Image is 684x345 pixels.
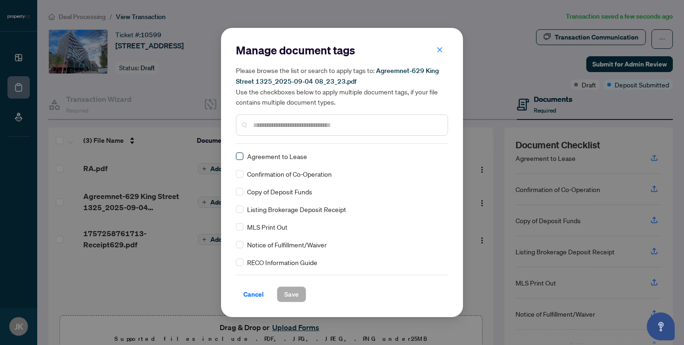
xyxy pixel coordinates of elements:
[236,43,448,58] h2: Manage document tags
[436,46,443,53] span: close
[277,286,306,302] button: Save
[236,65,448,107] h5: Please browse the list or search to apply tags to: Use the checkboxes below to apply multiple doc...
[247,186,312,197] span: Copy of Deposit Funds
[247,257,317,267] span: RECO Information Guide
[247,151,307,161] span: Agreement to Lease
[647,312,675,340] button: Open asap
[236,286,271,302] button: Cancel
[247,222,288,232] span: MLS Print Out
[247,169,332,179] span: Confirmation of Co-Operation
[243,287,264,302] span: Cancel
[247,239,327,250] span: Notice of Fulfillment/Waiver
[247,204,346,214] span: Listing Brokerage Deposit Receipt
